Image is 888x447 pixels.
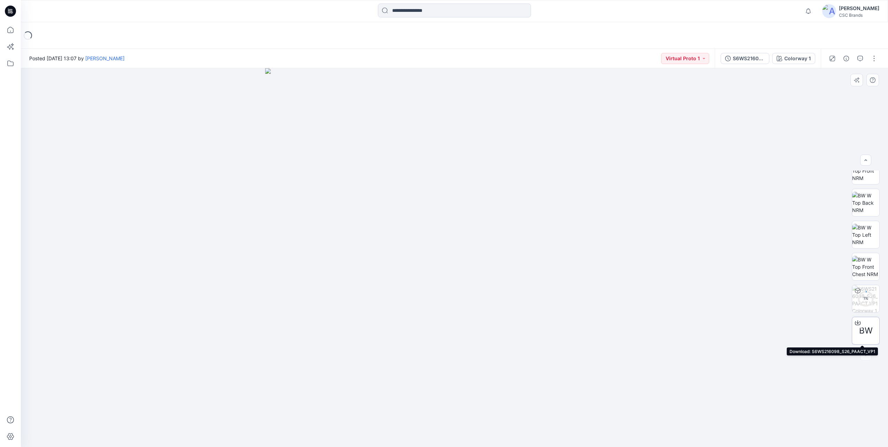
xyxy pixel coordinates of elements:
[29,55,125,62] span: Posted [DATE] 13:07 by
[852,256,879,278] img: BW W Top Front Chest NRM
[85,55,125,61] a: [PERSON_NAME]
[721,53,769,64] button: S6WS216098_S26_PAACT_VP1
[859,324,873,337] span: BW
[852,224,879,246] img: BW W Top Left NRM
[852,285,879,312] img: S6WS216098_S26_PAACT_VP1 Colorway 1
[839,13,879,18] div: CSC Brands
[841,53,852,64] button: Details
[265,68,644,447] img: eyJhbGciOiJIUzI1NiIsImtpZCI6IjAiLCJzbHQiOiJzZXMiLCJ0eXAiOiJKV1QifQ.eyJkYXRhIjp7InR5cGUiOiJzdG9yYW...
[822,4,836,18] img: avatar
[839,4,879,13] div: [PERSON_NAME]
[784,55,811,62] div: Colorway 1
[772,53,815,64] button: Colorway 1
[857,296,874,301] div: 1 %
[852,160,879,182] img: BW W Top Front NRM
[733,55,765,62] div: S6WS216098_S26_PAACT_VP1
[852,192,879,214] img: BW W Top Back NRM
